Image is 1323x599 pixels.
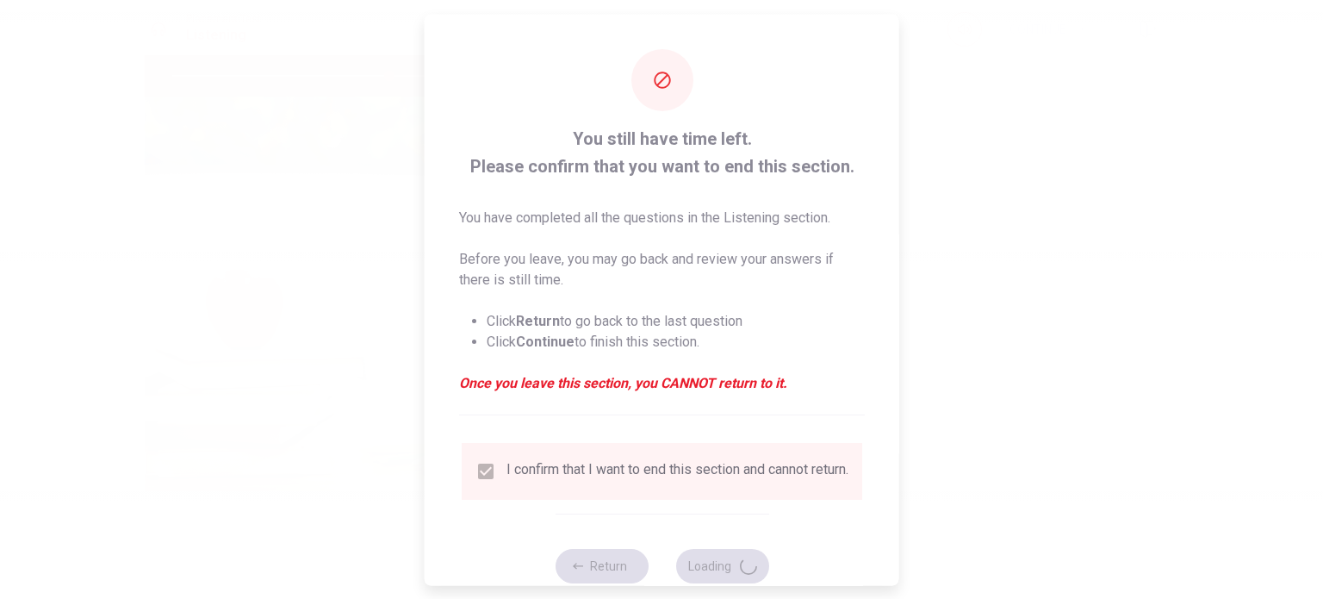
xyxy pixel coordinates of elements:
p: You have completed all the questions in the Listening section. [459,207,865,228]
strong: Continue [516,333,575,349]
li: Click to go back to the last question [487,310,865,331]
em: Once you leave this section, you CANNOT return to it. [459,372,865,393]
div: I confirm that I want to end this section and cannot return. [506,460,848,481]
button: Return [555,548,648,583]
p: Before you leave, you may go back and review your answers if there is still time. [459,248,865,290]
strong: Return [516,312,560,328]
li: Click to finish this section. [487,331,865,352]
span: You still have time left. Please confirm that you want to end this section. [459,124,865,179]
button: Loading [675,548,768,583]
